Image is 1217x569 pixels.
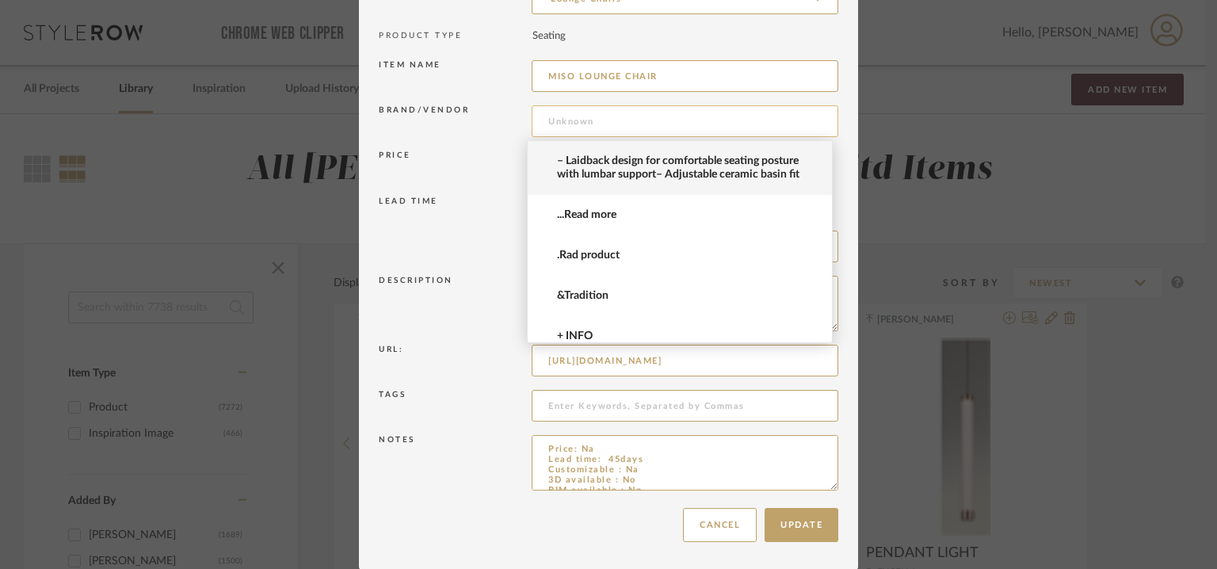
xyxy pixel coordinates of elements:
[532,29,566,44] div: Seating
[683,508,757,542] button: Cancel
[557,155,816,181] span: – Laidback design for comfortable seating posture with lumbar support– Adjustable ceramic basin fit
[532,345,838,376] input: Enter URL
[557,289,816,303] span: &Tradition
[379,105,532,138] div: Brand/Vendor
[765,508,838,542] button: Update
[532,390,838,422] input: Enter Keywords, Separated by Commas
[532,60,838,92] input: Enter Name
[379,60,532,93] div: Item name
[379,151,532,178] div: Price
[379,276,532,332] div: Description
[379,197,532,263] div: LEAD TIME
[532,105,838,137] input: Unknown
[379,435,532,491] div: Notes
[557,330,816,343] span: + INFO
[557,249,816,262] span: .Rad product
[557,208,816,222] span: ...Read more
[379,390,532,422] div: Tags
[379,24,532,48] div: PRODUCT TYPE
[379,345,532,377] div: Url:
